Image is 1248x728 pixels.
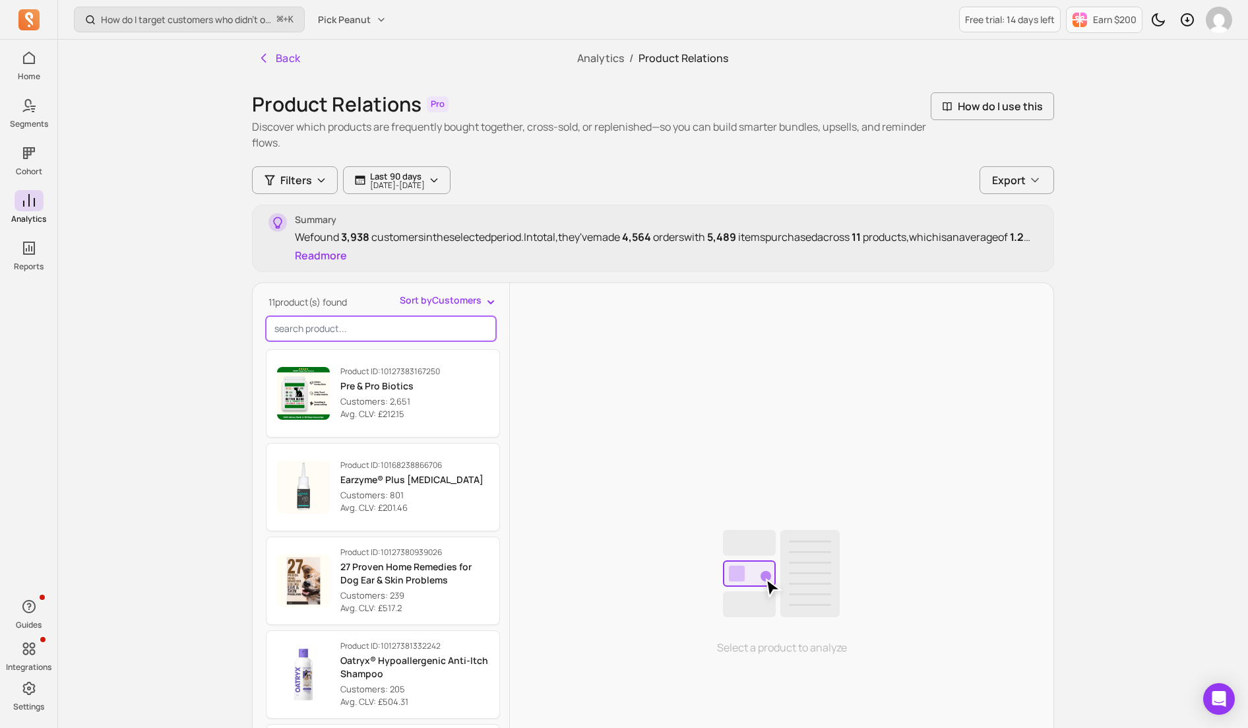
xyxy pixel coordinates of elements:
p: Guides [16,620,42,630]
div: We found customers in the selected period. In total, they've made orders with items purchased acr... [295,229,1038,245]
span: / [624,51,639,65]
span: 1.2 [1008,230,1030,244]
kbd: K [288,15,294,25]
button: Pick Peanut [310,8,394,32]
p: Home [18,71,40,82]
button: Export [980,166,1054,194]
p: Integrations [6,662,51,673]
p: Avg. CLV: £201.46 [340,502,484,515]
p: Product ID: 10127381332242 [340,641,489,651]
p: Product ID: 10127380939026 [340,547,489,558]
button: Earn $200 [1066,7,1142,33]
p: Product ID: 10127383167250 [340,366,440,377]
span: 5,489 [705,230,738,244]
button: Product ID:1012738093902627 Proven Home Remedies for Dog Ear & Skin ProblemsCustomers: 239 Avg. C... [266,537,500,625]
p: [DATE] - [DATE] [370,182,425,189]
p: How do I target customers who didn’t open or click a campaign? [101,13,272,26]
img: Product image [277,554,330,607]
img: Product image [277,461,330,513]
a: Free trial: 14 days left [959,7,1061,32]
p: Analytics [11,214,46,224]
p: Earzyme® Plus [MEDICAL_DATA] [340,473,484,486]
button: Toggle dark mode [1145,7,1171,33]
div: Open Intercom Messenger [1203,683,1235,715]
button: Filters [252,166,338,194]
button: Guides [15,593,44,633]
input: search product [266,316,496,341]
p: Last 90 days [370,171,425,182]
p: Discover which products are frequently bought together, cross-sold, or replenished—so you can bui... [252,119,931,150]
p: Free trial: 14 days left [965,13,1055,26]
p: Customers: 205 [340,683,489,696]
span: Filters [280,172,312,188]
button: Product ID:10127381332242Oatryx® Hypoallergenic Anti-Itch ShampooCustomers: 205 Avg. CLV: £504.31 [266,630,500,719]
p: Pre & Pro Biotics [340,380,440,393]
span: Pro [427,96,449,112]
p: Cohort [16,166,42,177]
kbd: ⌘ [276,12,284,28]
button: How do I target customers who didn’t open or click a campaign?⌘+K [74,7,305,32]
button: Product ID:10127383167250Pre & Pro BioticsCustomers: 2,651 Avg. CLV: £212.15 [266,349,500,438]
img: avatar [1206,7,1232,33]
p: Avg. CLV: £504.31 [340,696,489,709]
p: 27 Proven Home Remedies for Dog Ear & Skin Problems [340,560,489,587]
button: Readmore [295,248,347,263]
span: Export [992,172,1026,188]
p: Avg. CLV: £517.2 [340,602,489,615]
span: Product Relations [639,51,728,65]
p: Avg. CLV: £212.15 [340,408,440,421]
h1: Product Relations [252,92,421,116]
span: Sort by Customers [400,294,482,307]
p: Oatryx® Hypoallergenic Anti-Itch Shampoo [340,654,489,680]
img: Product image [277,367,330,420]
button: Last 90 days[DATE]-[DATE] [343,166,451,194]
span: 3,938 [339,230,371,244]
span: 11 product(s) found [268,296,347,308]
p: Summary [295,213,1038,226]
img: Product image [277,648,330,701]
span: 11 [850,230,863,244]
p: Select a product to analyze [717,640,847,655]
p: Customers: 2,651 [340,395,440,409]
p: Earn $200 [1093,13,1137,26]
span: + [277,13,294,26]
p: Product ID: 10168238866706 [340,460,484,471]
span: 4,564 [620,230,653,244]
a: Analytics [577,51,624,65]
p: Reports [14,261,44,272]
p: Customers: 801 [340,489,484,502]
button: Sort byCustomers [400,294,497,307]
p: Segments [10,119,48,129]
button: How do I use this [931,92,1054,120]
button: Product ID:10168238866706Earzyme® Plus [MEDICAL_DATA]Customers: 801 Avg. CLV: £201.46 [266,443,500,531]
button: Back [252,45,306,71]
p: Settings [13,702,44,712]
span: Pick Peanut [318,13,371,26]
p: Customers: 239 [340,589,489,603]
